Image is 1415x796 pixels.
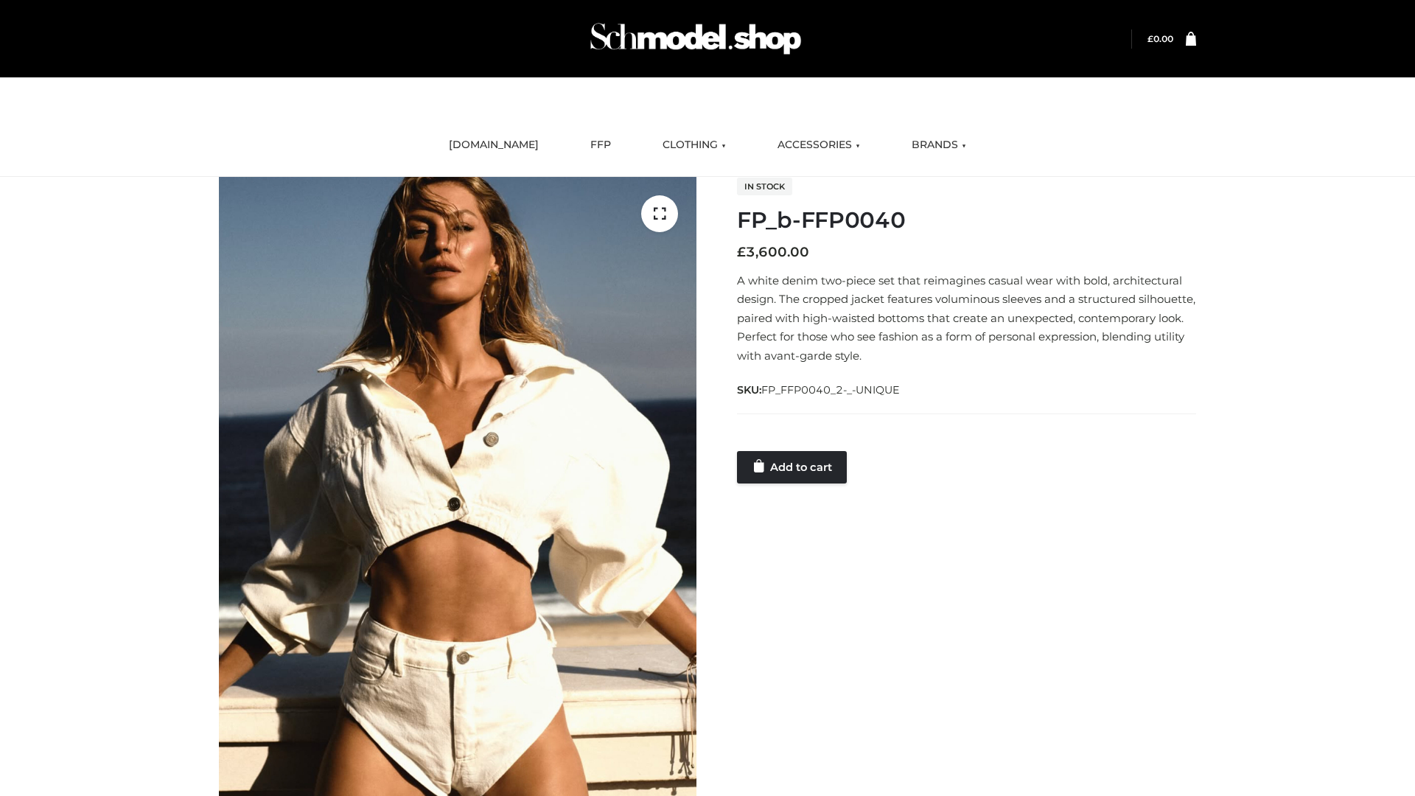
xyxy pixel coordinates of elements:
a: FFP [579,129,622,161]
a: CLOTHING [651,129,737,161]
span: SKU: [737,381,901,399]
a: ACCESSORIES [766,129,871,161]
span: FP_FFP0040_2-_-UNIQUE [761,383,900,397]
bdi: 3,600.00 [737,244,809,260]
span: £ [1147,33,1153,44]
a: £0.00 [1147,33,1173,44]
a: [DOMAIN_NAME] [438,129,550,161]
span: In stock [737,178,792,195]
h1: FP_b-FFP0040 [737,207,1196,234]
span: £ [737,244,746,260]
p: A white denim two-piece set that reimagines casual wear with bold, architectural design. The crop... [737,271,1196,366]
img: Schmodel Admin 964 [585,10,806,68]
bdi: 0.00 [1147,33,1173,44]
a: BRANDS [901,129,977,161]
a: Add to cart [737,451,847,483]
